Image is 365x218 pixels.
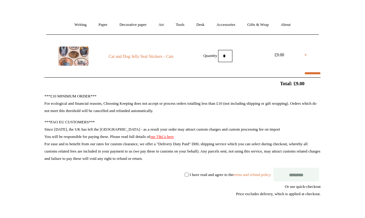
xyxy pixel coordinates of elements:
[69,17,92,33] a: Writing
[100,53,182,60] a: Cat and Dog Jelly Seal Stickers - Cats
[266,51,293,59] div: £9.00
[44,93,321,114] p: ***£10 MINIMUM ORDER*** For ecological and financial reasons, Choosing Keeping does not accept or...
[233,172,271,177] a: terms and refund policy
[242,17,274,33] a: Gifts & Wrap
[93,17,113,33] a: Paper
[44,183,321,198] div: Or use quick-checkout
[150,134,174,139] a: our T&Cs here
[58,47,89,66] img: Cat and Dog Jelly Seal Stickers - Cats
[211,17,241,33] a: Accessories
[170,17,190,33] a: Tools
[114,17,152,33] a: Decorative paper
[44,118,321,162] p: ***FAO EU CUSTOMERS*** Since [DATE], the UK has left the [GEOGRAPHIC_DATA] - as a result your ord...
[304,51,307,59] a: ×
[191,17,210,33] a: Desk
[203,53,217,58] label: Quantity
[30,81,335,86] h2: Total: £9.00
[275,17,296,33] a: About
[44,190,321,198] div: Price excludes delivery, which is applied at checkout.
[153,17,169,33] a: Art
[189,172,271,177] label: I have read and agree to the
